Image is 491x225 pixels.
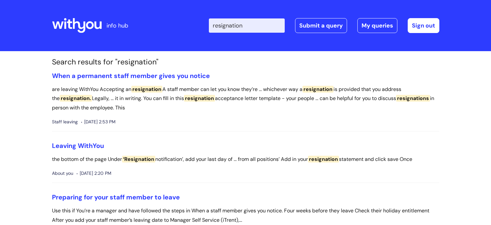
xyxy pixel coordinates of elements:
span: resignation. [60,95,92,102]
a: Sign out [408,18,439,33]
a: Leaving WithYou [52,141,104,150]
span: resignation [308,156,339,163]
a: Submit a query [295,18,347,33]
p: are leaving WithYou Accepting an A staff member can let you know they’re ... whichever way a is p... [52,85,439,113]
h1: Search results for "resignation" [52,58,439,67]
span: resignations [396,95,430,102]
span: [DATE] 2:20 PM [77,169,111,177]
span: resignation [184,95,215,102]
a: When a permanent staff member gives you notice [52,72,210,80]
a: Preparing for your staff member to leave [52,193,180,201]
input: Search [209,18,285,33]
a: My queries [357,18,397,33]
p: the bottom of the page Under notification’, add your last day of ... from all positions’ Add in y... [52,155,439,164]
span: [DATE] 2:53 PM [81,118,116,126]
span: Staff leaving [52,118,78,126]
span: resignation [131,86,162,93]
div: | - [209,18,439,33]
span: resignation [302,86,333,93]
p: Use this if You’re a manager and have followed the steps in When a staff member gives you notice.... [52,206,439,225]
p: info hub [107,20,128,31]
span: ‘Resignation [122,156,155,163]
span: About you [52,169,73,177]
